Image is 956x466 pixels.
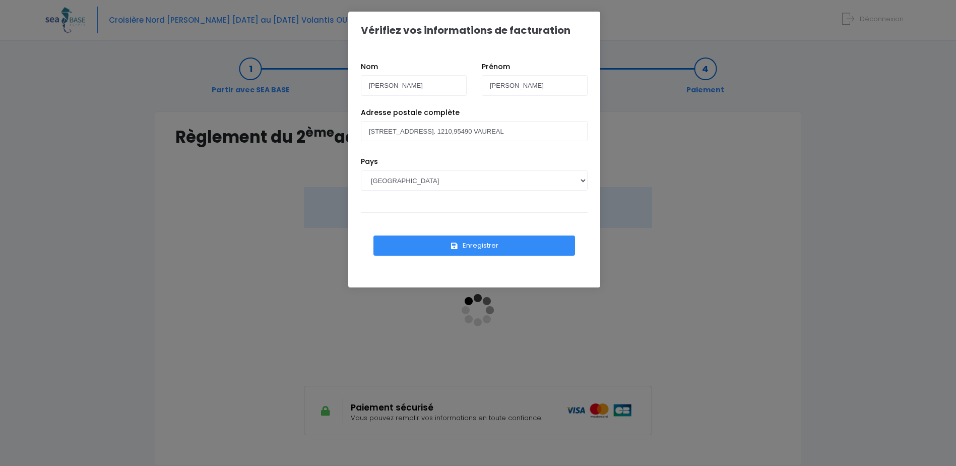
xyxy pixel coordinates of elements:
label: Adresse postale complète [361,107,460,118]
label: Nom [361,62,378,72]
label: Prénom [482,62,510,72]
h1: Vérifiez vos informations de facturation [361,24,570,36]
button: Enregistrer [373,236,575,256]
label: Pays [361,156,378,167]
